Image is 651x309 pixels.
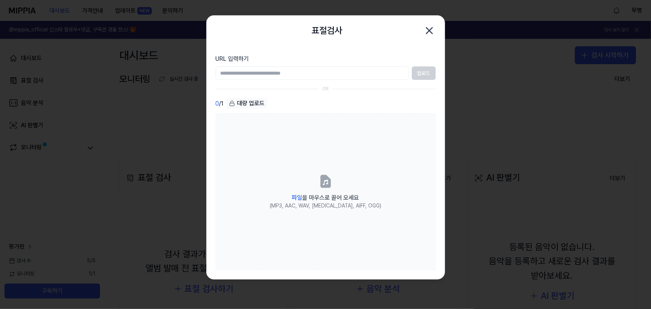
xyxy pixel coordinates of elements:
[216,98,224,109] div: / 1
[216,99,219,108] span: 0
[216,54,436,63] label: URL 입력하기
[292,194,303,201] span: 파일
[292,194,359,201] span: 을 마우스로 끌어 오세요
[322,86,329,92] div: OR
[227,98,267,109] button: 대량 업로드
[270,202,381,210] div: (MP3, AAC, WAV, [MEDICAL_DATA], AIFF, OGG)
[312,24,342,38] h2: 표절검사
